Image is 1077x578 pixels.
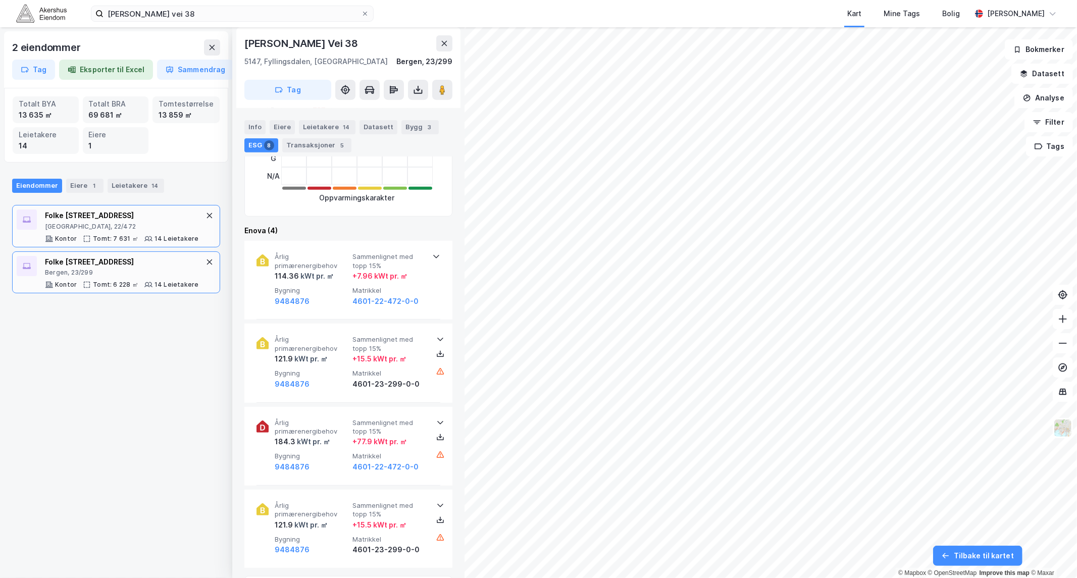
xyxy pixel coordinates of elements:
[352,436,407,448] div: + 77.9 kWt pr. ㎡
[45,209,198,222] div: Folke [STREET_ADDRESS]
[19,110,73,121] div: 13 635 ㎡
[295,436,330,448] div: kWt pr. ㎡
[299,270,334,282] div: kWt pr. ㎡
[1011,64,1073,84] button: Datasett
[16,5,67,22] img: akershus-eiendom-logo.9091f326c980b4bce74ccdd9f866810c.svg
[59,60,153,80] button: Eksporter til Excel
[275,286,348,295] span: Bygning
[19,98,73,110] div: Totalt BYA
[1053,418,1072,438] img: Z
[352,501,426,519] span: Sammenlignet med topp 15%
[275,436,330,448] div: 184.3
[89,140,143,151] div: 1
[352,335,426,353] span: Sammenlignet med topp 15%
[884,8,920,20] div: Mine Tags
[264,140,274,150] div: 8
[55,235,77,243] div: Kontor
[267,149,280,167] div: G
[270,120,295,134] div: Eiere
[341,122,351,132] div: 14
[275,519,328,531] div: 121.9
[352,519,406,531] div: + 15.5 kWt pr. ㎡
[275,270,334,282] div: 114.36
[275,252,348,270] span: Årlig primærenergibehov
[104,6,361,21] input: Søk på adresse, matrikkel, gårdeiere, leietakere eller personer
[244,138,278,152] div: ESG
[12,60,55,80] button: Tag
[12,39,83,56] div: 2 eiendommer
[401,120,439,134] div: Bygg
[1024,112,1073,132] button: Filter
[275,295,310,307] button: 9484876
[352,378,426,390] div: 4601-23-299-0-0
[55,281,77,289] div: Kontor
[299,120,355,134] div: Leietakere
[1005,39,1073,60] button: Bokmerker
[1026,136,1073,156] button: Tags
[352,286,426,295] span: Matrikkel
[108,179,164,193] div: Leietakere
[847,8,861,20] div: Kart
[352,461,419,473] button: 4601-22-472-0-0
[293,353,328,365] div: kWt pr. ㎡
[1014,88,1073,108] button: Analyse
[45,269,198,277] div: Bergen, 23/299
[275,544,310,556] button: 9484876
[149,181,160,191] div: 14
[275,369,348,378] span: Bygning
[275,353,328,365] div: 121.9
[980,569,1030,576] a: Improve this map
[89,129,143,140] div: Eiere
[396,56,452,68] div: Bergen, 23/299
[159,98,214,110] div: Tomtestørrelse
[898,569,926,576] a: Mapbox
[352,452,426,460] span: Matrikkel
[244,120,266,134] div: Info
[244,56,388,68] div: 5147, Fyllingsdalen, [GEOGRAPHIC_DATA]
[19,140,73,151] div: 14
[275,378,310,390] button: 9484876
[275,461,310,473] button: 9484876
[89,110,143,121] div: 69 681 ㎡
[159,110,214,121] div: 13 859 ㎡
[352,544,426,556] div: 4601-23-299-0-0
[352,535,426,544] span: Matrikkel
[275,335,348,353] span: Årlig primærenergibehov
[352,353,406,365] div: + 15.5 kWt pr. ㎡
[275,501,348,519] span: Årlig primærenergibehov
[155,281,199,289] div: 14 Leietakere
[942,8,960,20] div: Bolig
[244,35,360,51] div: [PERSON_NAME] Vei 38
[45,256,198,268] div: Folke [STREET_ADDRESS]
[275,418,348,436] span: Årlig primærenergibehov
[352,418,426,436] span: Sammenlignet med topp 15%
[293,519,328,531] div: kWt pr. ㎡
[19,129,73,140] div: Leietakere
[320,192,395,204] div: Oppvarmingskarakter
[352,270,407,282] div: + 7.96 kWt pr. ㎡
[267,167,280,185] div: N/A
[933,546,1022,566] button: Tilbake til kartet
[352,295,419,307] button: 4601-22-472-0-0
[282,138,351,152] div: Transaksjoner
[12,179,62,193] div: Eiendommer
[244,225,452,237] div: Enova (4)
[1027,530,1077,578] iframe: Chat Widget
[1027,530,1077,578] div: Kontrollprogram for chat
[89,181,99,191] div: 1
[66,179,104,193] div: Eiere
[987,8,1045,20] div: [PERSON_NAME]
[275,535,348,544] span: Bygning
[275,452,348,460] span: Bygning
[93,281,138,289] div: Tomt: 6 228 ㎡
[155,235,199,243] div: 14 Leietakere
[89,98,143,110] div: Totalt BRA
[337,140,347,150] div: 5
[157,60,234,80] button: Sammendrag
[360,120,397,134] div: Datasett
[45,223,198,231] div: [GEOGRAPHIC_DATA], 22/472
[928,569,977,576] a: OpenStreetMap
[244,80,331,100] button: Tag
[425,122,435,132] div: 3
[352,252,426,270] span: Sammenlignet med topp 15%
